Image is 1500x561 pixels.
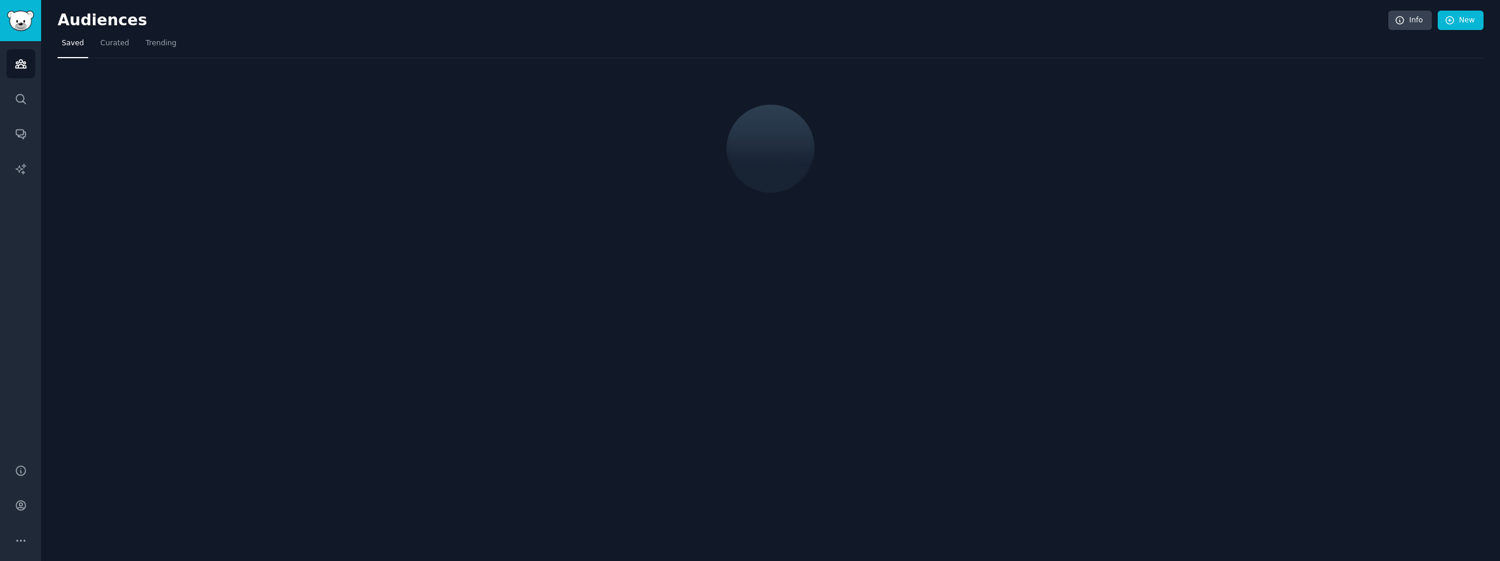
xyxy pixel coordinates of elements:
[96,34,133,58] a: Curated
[7,11,34,31] img: GummySearch logo
[101,38,129,49] span: Curated
[1388,11,1432,31] a: Info
[1438,11,1484,31] a: New
[146,38,176,49] span: Trending
[58,11,1388,30] h2: Audiences
[62,38,84,49] span: Saved
[142,34,180,58] a: Trending
[58,34,88,58] a: Saved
